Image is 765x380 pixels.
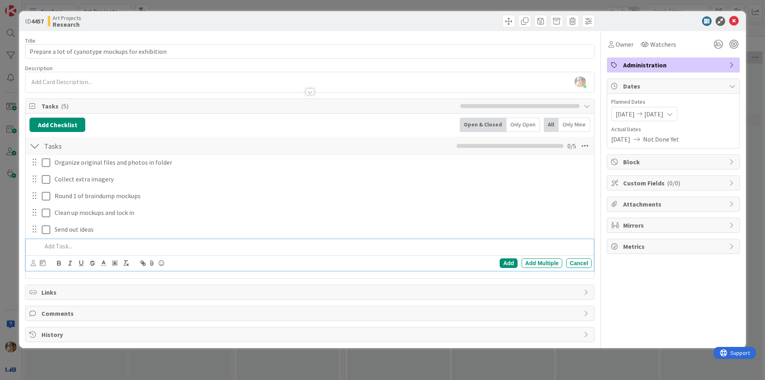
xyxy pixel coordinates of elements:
[25,65,53,72] span: Description
[41,309,580,318] span: Comments
[616,39,634,49] span: Owner
[53,15,81,21] span: Art Projects
[611,134,630,144] span: [DATE]
[55,175,588,184] p: Collect extra imagery
[25,37,35,44] label: Title
[623,178,725,188] span: Custom Fields
[667,179,680,187] span: ( 0/0 )
[566,258,592,268] div: Cancel
[25,44,594,59] input: type card name here...
[623,242,725,251] span: Metrics
[611,98,736,106] span: Planned Dates
[623,60,725,70] span: Administration
[644,109,663,119] span: [DATE]
[650,39,676,49] span: Watchers
[29,118,85,132] button: Add Checklist
[611,125,736,134] span: Actual Dates
[17,1,36,11] span: Support
[506,118,540,132] div: Only Open
[623,199,725,209] span: Attachments
[55,158,588,167] p: Organize original files and photos in folder
[55,208,588,217] p: Clean up mockups and lock in
[623,221,725,230] span: Mirrors
[25,16,44,26] span: ID
[41,287,580,297] span: Links
[55,225,588,234] p: Send out ideas
[575,76,586,87] img: DgSP5OpwsSRUZKwS8gMSzgstfBmcQ77l.jpg
[55,191,588,201] p: Round 1 of braindump mockups
[623,157,725,167] span: Block
[41,139,221,153] input: Add Checklist...
[544,118,559,132] div: All
[460,118,506,132] div: Open & Closed
[559,118,590,132] div: Only Mine
[522,258,562,268] div: Add Multiple
[623,81,725,91] span: Dates
[41,101,456,111] span: Tasks
[616,109,635,119] span: [DATE]
[567,141,576,151] span: 0 / 5
[53,21,81,28] b: Research
[31,17,44,25] b: 4457
[41,330,580,339] span: History
[61,102,69,110] span: ( 5 )
[643,134,679,144] span: Not Done Yet
[500,258,518,268] div: Add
